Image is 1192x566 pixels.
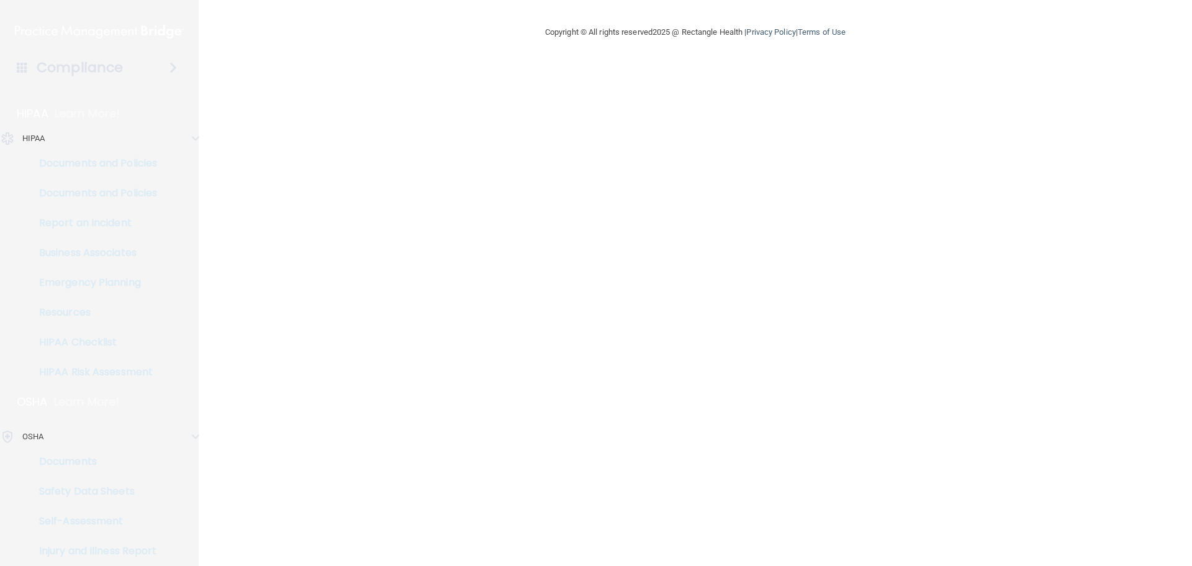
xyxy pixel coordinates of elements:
div: Copyright © All rights reserved 2025 @ Rectangle Health | | [469,12,922,52]
p: HIPAA [22,131,45,146]
p: Documents and Policies [8,157,178,170]
p: OSHA [22,429,43,444]
p: HIPAA [17,106,48,121]
a: Privacy Policy [746,27,795,37]
p: Documents [8,455,178,468]
p: Learn More! [54,395,120,409]
p: Business Associates [8,247,178,259]
p: Injury and Illness Report [8,545,178,557]
p: OSHA [17,395,48,409]
p: Self-Assessment [8,515,178,527]
p: HIPAA Risk Assessment [8,366,178,378]
p: Report an Incident [8,217,178,229]
p: Learn More! [55,106,120,121]
img: PMB logo [15,19,184,44]
h4: Compliance [37,59,123,76]
p: Resources [8,306,178,319]
a: Terms of Use [798,27,846,37]
p: Safety Data Sheets [8,485,178,498]
p: Documents and Policies [8,187,178,199]
p: HIPAA Checklist [8,336,178,349]
p: Emergency Planning [8,276,178,289]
